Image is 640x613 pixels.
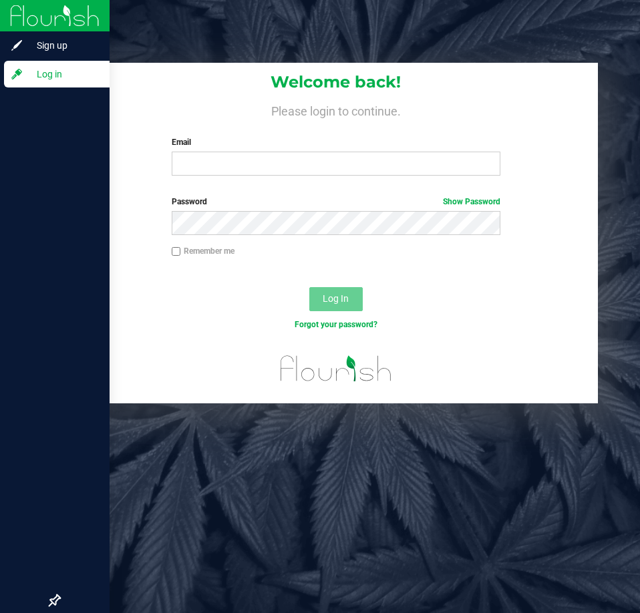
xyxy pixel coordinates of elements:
[172,136,500,148] label: Email
[10,39,23,52] inline-svg: Sign up
[172,197,207,206] span: Password
[309,287,363,311] button: Log In
[74,101,597,118] h4: Please login to continue.
[23,66,104,82] span: Log in
[10,67,23,81] inline-svg: Log in
[74,73,597,91] h1: Welcome back!
[23,37,104,53] span: Sign up
[295,320,377,329] a: Forgot your password?
[443,197,500,206] a: Show Password
[172,245,234,257] label: Remember me
[172,247,181,256] input: Remember me
[271,345,402,393] img: flourish_logo.svg
[323,293,349,304] span: Log In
